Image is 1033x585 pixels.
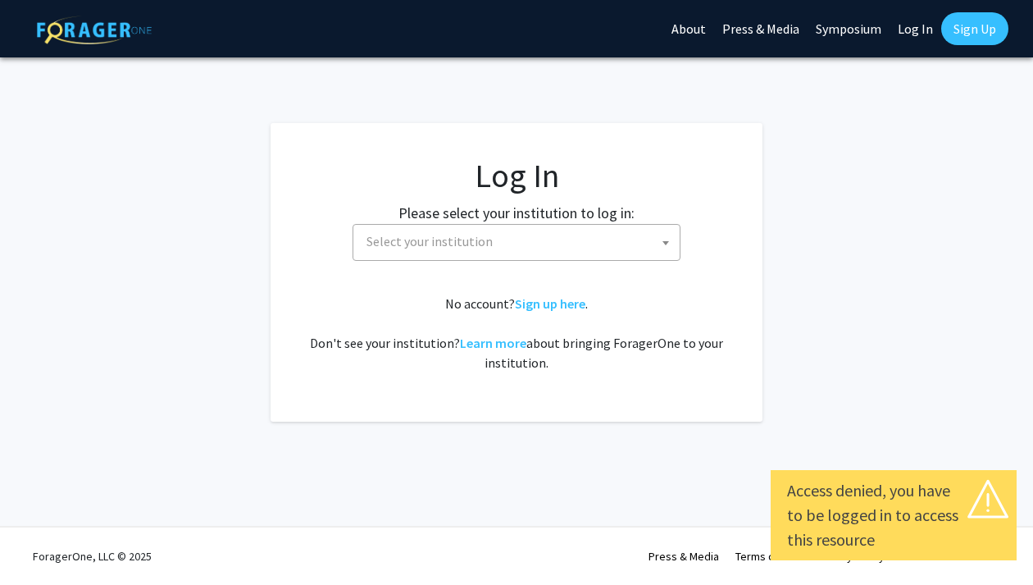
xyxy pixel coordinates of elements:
[303,156,730,195] h1: Log In
[460,335,526,351] a: Learn more about bringing ForagerOne to your institution
[37,16,152,44] img: ForagerOne Logo
[360,225,680,258] span: Select your institution
[787,478,1000,552] div: Access denied, you have to be logged in to access this resource
[398,202,635,224] label: Please select your institution to log in:
[941,12,1008,45] a: Sign Up
[515,295,585,312] a: Sign up here
[366,233,493,249] span: Select your institution
[353,224,680,261] span: Select your institution
[735,549,800,564] a: Terms of Use
[303,294,730,372] div: No account? . Don't see your institution? about bringing ForagerOne to your institution.
[33,528,152,585] div: ForagerOne, LLC © 2025
[648,549,719,564] a: Press & Media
